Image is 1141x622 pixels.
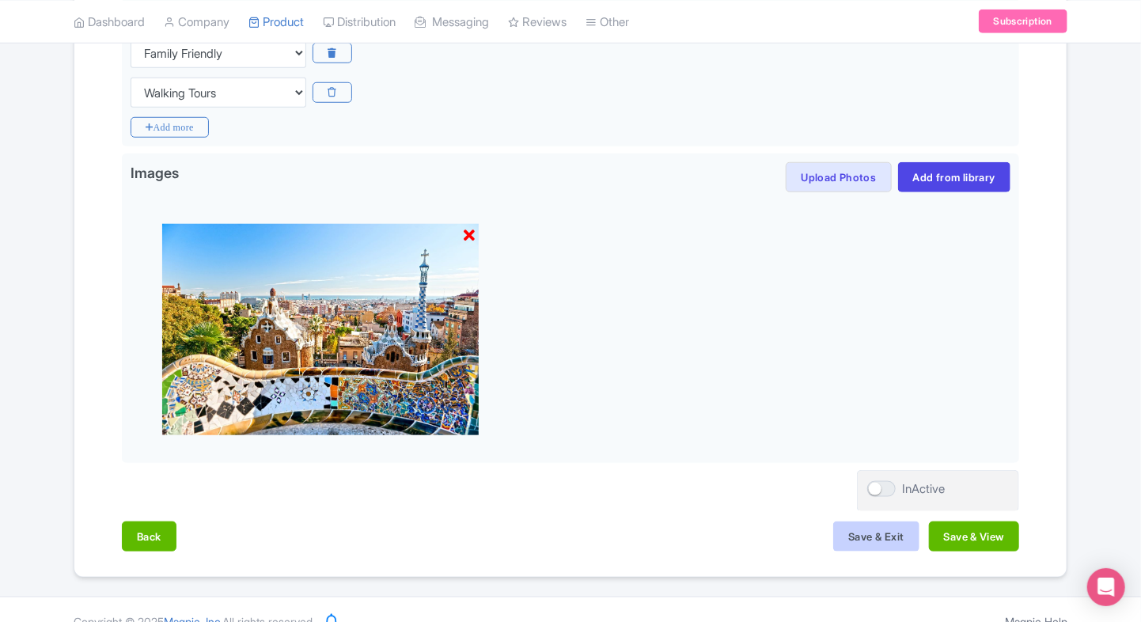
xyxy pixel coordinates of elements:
[162,224,479,435] img: wqapie80tazzf6dyeias.jpg
[979,9,1067,33] a: Subscription
[131,162,179,188] span: Images
[898,162,1010,192] a: Add from library
[131,117,209,138] i: Add more
[929,521,1019,552] button: Save & View
[902,480,945,499] div: InActive
[833,521,919,552] button: Save & Exit
[786,162,891,192] button: Upload Photos
[122,521,176,552] button: Back
[1087,568,1125,606] div: Open Intercom Messenger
